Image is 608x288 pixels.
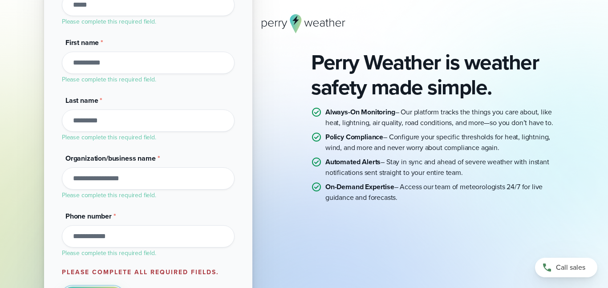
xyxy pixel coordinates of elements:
strong: On-Demand Expertise [325,182,394,192]
p: – Our platform tracks the things you care about, like heat, lightning, air quality, road conditio... [325,107,564,128]
strong: Policy Compliance [325,132,383,142]
span: Phone number [65,211,112,221]
span: Call sales [556,262,585,273]
label: Please complete all required fields. [62,268,219,277]
p: – Configure your specific thresholds for heat, lightning, wind, and more and never worry about co... [325,132,564,153]
a: Call sales [535,258,597,277]
label: Please complete this required field. [62,133,156,142]
span: Organization/business name [65,153,156,163]
label: Please complete this required field. [62,191,156,200]
p: – Stay in sync and ahead of severe weather with instant notifications sent straight to your entir... [325,157,564,178]
label: Please complete this required field. [62,248,156,258]
span: Last name [65,95,98,105]
label: Please complete this required field. [62,75,156,84]
span: First name [65,37,99,48]
h2: Perry Weather is weather safety made simple. [311,50,564,100]
p: – Access our team of meteorologists 24/7 for live guidance and forecasts. [325,182,564,203]
strong: Always-On Monitoring [325,107,395,117]
strong: Automated Alerts [325,157,381,167]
